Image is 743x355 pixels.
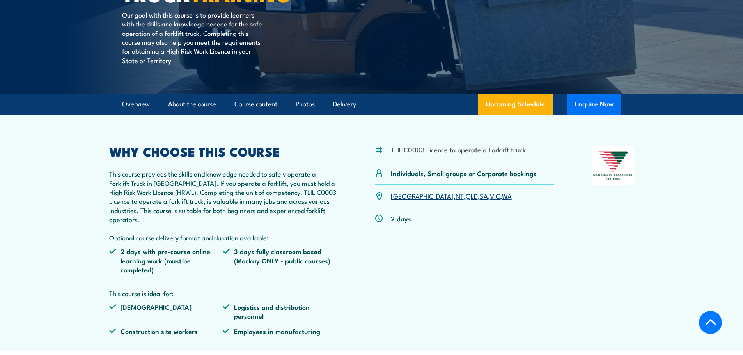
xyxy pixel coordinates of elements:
a: Overview [122,94,150,115]
li: 2 days with pre-course online learning work (must be completed) [109,247,223,274]
img: Nationally Recognised Training logo. [592,146,634,185]
a: About the course [168,94,216,115]
p: 2 days [391,214,411,223]
a: Course content [234,94,277,115]
li: Employees in manufacturing [223,327,337,336]
li: Logistics and distribution personnel [223,302,337,321]
p: This course provides the skills and knowledge needed to safely operate a Forklift Truck in [GEOGR... [109,169,337,242]
a: VIC [490,191,500,200]
li: [DEMOGRAPHIC_DATA] [109,302,223,321]
a: Upcoming Schedule [478,94,553,115]
button: Enquire Now [567,94,621,115]
p: This course is ideal for: [109,289,337,298]
p: Individuals, Small groups or Corporate bookings [391,169,537,178]
li: Construction site workers [109,327,223,336]
p: Our goal with this course is to provide learners with the skills and knowledge needed for the saf... [122,10,264,65]
a: NT [456,191,464,200]
a: Delivery [333,94,356,115]
li: TLILIC0003 Licence to operate a Forklift truck [391,145,526,154]
a: WA [502,191,512,200]
a: QLD [466,191,478,200]
h2: WHY CHOOSE THIS COURSE [109,146,337,157]
p: , , , , , [391,191,512,200]
a: [GEOGRAPHIC_DATA] [391,191,454,200]
a: SA [480,191,488,200]
a: Photos [296,94,315,115]
li: 3 days fully classroom based (Mackay ONLY - public courses) [223,247,337,274]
